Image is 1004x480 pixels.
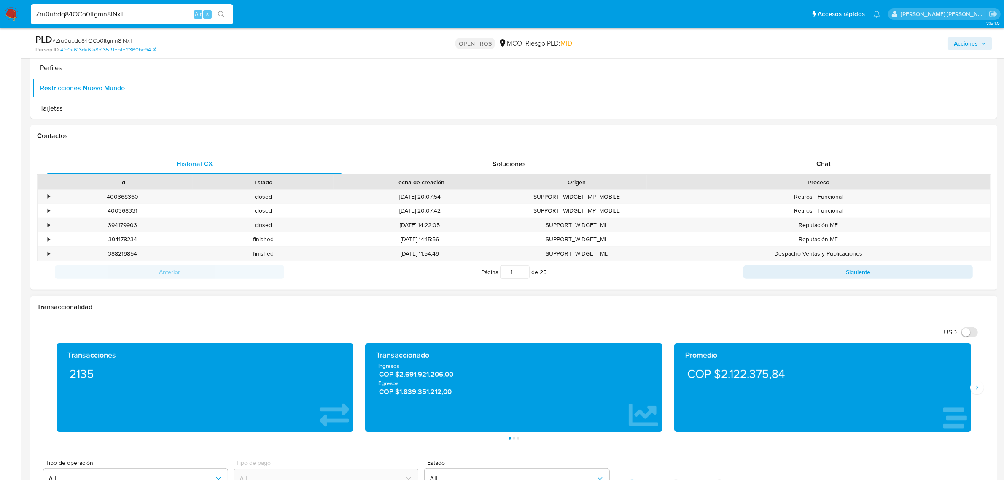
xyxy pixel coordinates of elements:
p: OPEN - ROS [455,38,495,49]
span: # Zru0ubdq84OCo0ltgmn8iNxT [52,36,133,45]
button: search-icon [213,8,230,20]
div: closed [193,218,333,232]
h1: Contactos [37,132,991,140]
button: Perfiles [32,58,138,78]
div: [DATE] 14:15:56 [334,232,506,246]
div: Origen [512,178,641,186]
div: 388219854 [52,247,193,261]
div: SUPPORT_WIDGET_ML [506,232,647,246]
div: finished [193,232,333,246]
div: MCO [498,39,522,48]
b: PLD [35,32,52,46]
div: SUPPORT_WIDGET_ML [506,247,647,261]
div: Estado [199,178,327,186]
div: [DATE] 20:07:42 [334,204,506,218]
div: Id [58,178,187,186]
div: closed [193,204,333,218]
div: • [48,193,50,201]
div: SUPPORT_WIDGET_ML [506,218,647,232]
button: Acciones [948,37,992,50]
span: Soluciones [493,159,526,169]
div: • [48,250,50,258]
b: Person ID [35,46,59,54]
div: 394178234 [52,232,193,246]
button: Anterior [55,265,284,279]
span: Chat [816,159,831,169]
div: • [48,235,50,243]
div: [DATE] 14:22:05 [334,218,506,232]
input: Buscar usuario o caso... [31,9,233,20]
span: s [206,10,209,18]
div: Fecha de creación [339,178,501,186]
span: Página de [481,265,546,279]
span: Accesos rápidos [818,10,865,19]
button: Siguiente [743,265,973,279]
span: Acciones [954,37,978,50]
div: [DATE] 11:54:49 [334,247,506,261]
div: Retiros - Funcional [647,204,990,218]
div: • [48,221,50,229]
div: • [48,207,50,215]
div: [DATE] 20:07:54 [334,190,506,204]
div: 394179903 [52,218,193,232]
div: Reputación ME [647,218,990,232]
span: Historial CX [176,159,213,169]
button: Tarjetas [32,98,138,119]
span: Alt [195,10,202,18]
h1: Transaccionalidad [37,303,991,311]
button: Restricciones Nuevo Mundo [32,78,138,98]
span: 25 [540,268,546,276]
a: 4fe0a613da6fa8b135915b152360be94 [60,46,156,54]
div: 400368331 [52,204,193,218]
a: Salir [989,10,998,19]
a: Notificaciones [873,11,880,18]
span: Riesgo PLD: [525,39,572,48]
div: Reputación ME [647,232,990,246]
p: juan.montanobonaga@mercadolibre.com.co [901,10,986,18]
span: 3.154.0 [986,20,1000,27]
span: MID [560,38,572,48]
div: finished [193,247,333,261]
div: SUPPORT_WIDGET_MP_MOBILE [506,204,647,218]
div: 400368360 [52,190,193,204]
div: Retiros - Funcional [647,190,990,204]
div: Despacho Ventas y Publicaciones [647,247,990,261]
div: closed [193,190,333,204]
div: Proceso [653,178,984,186]
div: SUPPORT_WIDGET_MP_MOBILE [506,190,647,204]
